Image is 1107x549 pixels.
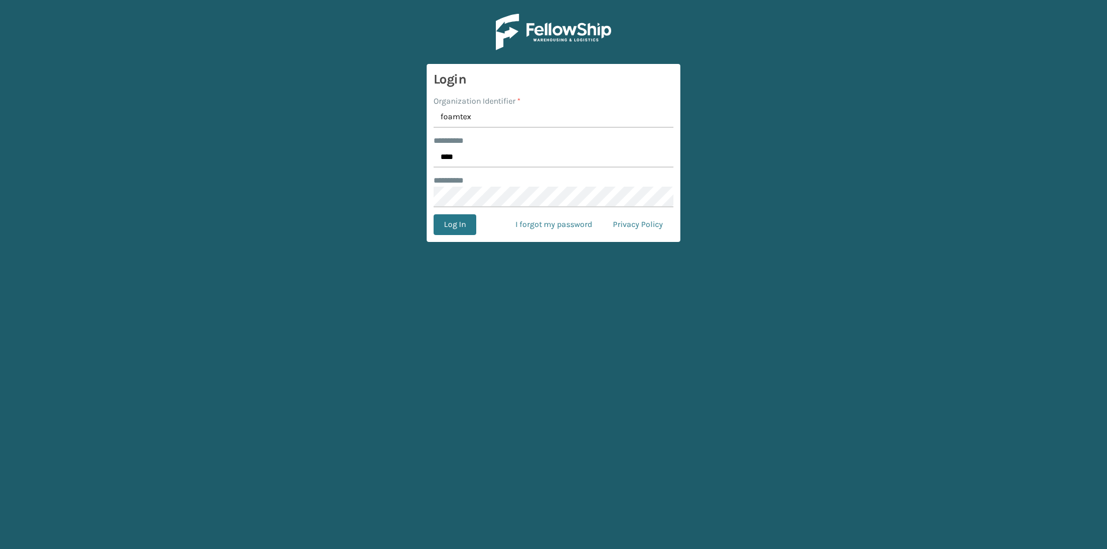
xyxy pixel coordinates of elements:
a: Privacy Policy [603,214,673,235]
h3: Login [434,71,673,88]
a: I forgot my password [505,214,603,235]
button: Log In [434,214,476,235]
label: Organization Identifier [434,95,521,107]
img: Logo [496,14,611,50]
